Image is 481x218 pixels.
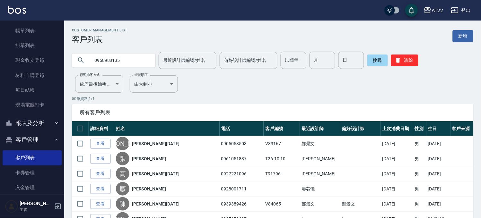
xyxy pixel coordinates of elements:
td: [DATE] [381,181,413,197]
td: [DATE] [381,136,413,151]
a: 帳單列表 [3,23,62,38]
td: [DATE] [381,166,413,181]
th: 詳細資料 [89,121,114,136]
td: [DATE] [426,197,450,212]
td: [PERSON_NAME] [300,166,340,181]
td: T91796 [264,166,300,181]
img: Person [5,200,18,213]
a: 查看 [90,184,111,194]
button: 搜尋 [367,55,388,66]
td: 鄭景文 [300,136,340,151]
td: [DATE] [381,151,413,166]
td: 男 [413,197,426,212]
a: [PERSON_NAME][DATE] [132,201,179,207]
td: V83167 [264,136,300,151]
td: 0928001711 [220,181,264,197]
th: 性別 [413,121,426,136]
td: 男 [413,181,426,197]
td: 男 [413,136,426,151]
td: [DATE] [426,136,450,151]
button: 報表及分析 [3,115,62,131]
input: 搜尋關鍵字 [90,52,150,69]
a: 掛單列表 [3,38,62,53]
div: 高 [116,167,129,180]
td: 男 [413,166,426,181]
th: 生日 [426,121,450,136]
td: 0961051837 [220,151,264,166]
a: [PERSON_NAME][DATE] [132,140,179,147]
div: 陳 [116,197,129,211]
p: 50 筆資料, 1 / 1 [72,96,473,102]
td: 0905053503 [220,136,264,151]
a: 入金管理 [3,180,62,195]
th: 姓名 [114,121,220,136]
button: 客戶管理 [3,131,62,148]
td: [DATE] [426,166,450,181]
p: 主管 [20,207,52,213]
a: [PERSON_NAME] [132,155,166,162]
td: 鄭景文 [340,197,381,212]
td: 鄭景文 [300,197,340,212]
td: T26.10.10 [264,151,300,166]
label: 顧客排序方式 [80,72,100,77]
button: AT22 [421,4,446,17]
td: V84065 [264,197,300,212]
div: AT22 [432,6,443,14]
a: 每日結帳 [3,83,62,97]
th: 最近設計師 [300,121,340,136]
label: 呈現順序 [134,72,148,77]
span: 所有客戶列表 [80,109,466,116]
h5: [PERSON_NAME] [20,200,52,207]
h2: Customer Management List [72,28,127,32]
a: 材料自購登錄 [3,68,62,83]
a: 查看 [90,169,111,179]
td: 男 [413,151,426,166]
td: [PERSON_NAME] [300,151,340,166]
a: 卡券管理 [3,165,62,180]
button: 清除 [391,55,418,66]
button: 登出 [449,4,473,16]
td: [DATE] [381,197,413,212]
div: 依序最後編輯時間 [75,75,123,93]
th: 偏好設計師 [340,121,381,136]
a: 查看 [90,139,111,149]
td: 0939389426 [220,197,264,212]
img: Logo [8,6,26,14]
th: 電話 [220,121,264,136]
a: 客戶列表 [3,150,62,165]
a: 查看 [90,199,111,209]
a: [PERSON_NAME][DATE] [132,171,179,177]
button: save [405,4,418,17]
div: [PERSON_NAME] [116,137,129,150]
a: 現金收支登錄 [3,53,62,68]
h3: 客戶列表 [72,35,127,44]
div: 廖 [116,182,129,196]
div: 張 [116,152,129,165]
td: [DATE] [426,181,450,197]
a: 現場電腦打卡 [3,97,62,112]
a: [PERSON_NAME] [132,186,166,192]
th: 客戶編號 [264,121,300,136]
td: [DATE] [426,151,450,166]
td: 廖芯儀 [300,181,340,197]
th: 上次消費日期 [381,121,413,136]
a: 新增 [453,30,473,42]
th: 客戶來源 [450,121,473,136]
div: 由大到小 [130,75,178,93]
td: 0927221096 [220,166,264,181]
a: 查看 [90,154,111,164]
